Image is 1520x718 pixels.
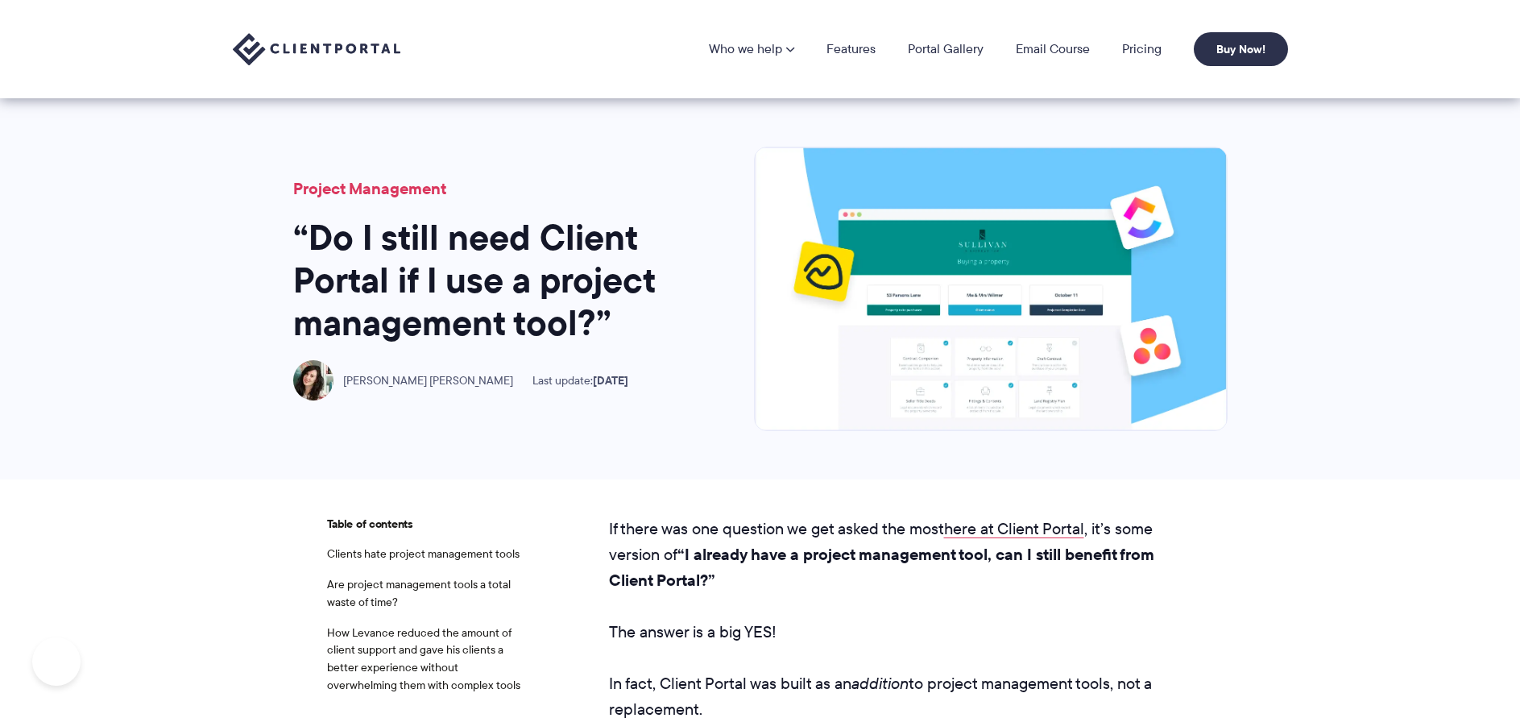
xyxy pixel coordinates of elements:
a: How Levance reduced the amount of client support and gave his clients a better experience without... [327,625,520,693]
p: If there was one question we get asked the most , it’s some version of [609,516,1194,593]
a: here at Client Portal [944,517,1084,540]
a: Email Course [1016,43,1090,56]
h1: “Do I still need Client Portal if I use a project management tool?” [293,217,680,344]
strong: “I already have a project management tool, can I still benefit from Client Portal?” [609,542,1154,592]
a: Pricing [1122,43,1162,56]
a: Clients hate project management tools [327,546,520,562]
a: Portal Gallery [908,43,984,56]
span: Table of contents [327,516,528,533]
span: [PERSON_NAME] [PERSON_NAME] [343,374,513,388]
a: Buy Now! [1194,32,1288,66]
p: The answer is a big YES! [609,619,1194,645]
a: Project Management [293,176,446,201]
a: Who we help [709,43,794,56]
em: addition [851,672,909,695]
a: Are project management tools a total waste of time? [327,576,511,610]
span: Last update: [532,374,628,388]
a: Features [826,43,876,56]
time: [DATE] [593,371,628,389]
iframe: Toggle Customer Support [32,637,81,686]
